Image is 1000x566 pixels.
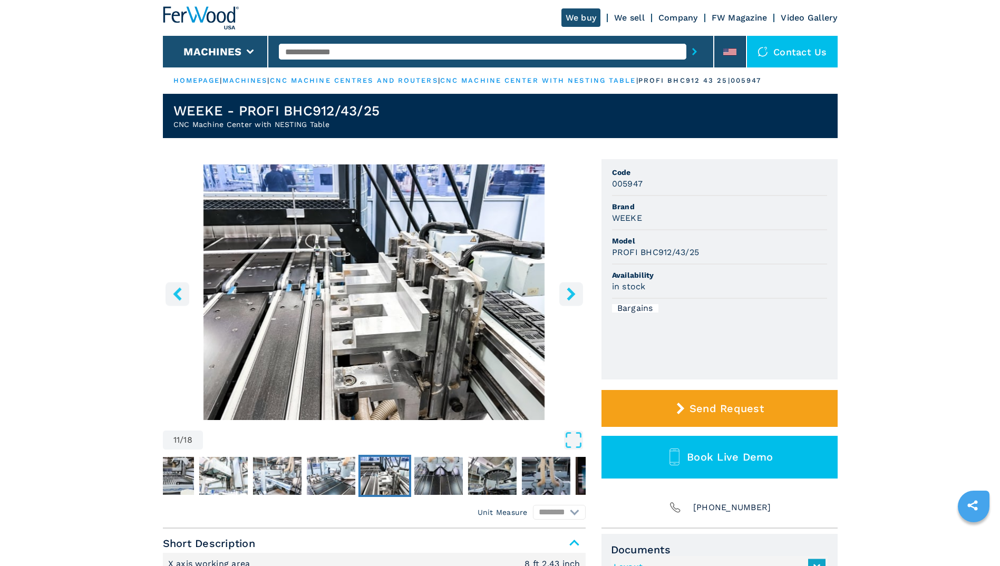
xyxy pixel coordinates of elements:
img: Ferwood [163,6,239,30]
iframe: Chat [955,519,992,558]
p: 005947 [731,76,762,85]
button: submit-button [686,40,703,64]
p: profi bhc912 43 25 | [638,76,731,85]
img: 7564f1cb627c786a5094d49c41cbb615 [521,457,570,495]
img: 39ceb24a681c2e3b2c72f9d6e1341d12 [306,457,355,495]
span: 18 [183,436,192,444]
div: Bargains [612,304,658,313]
img: 20d233426747ac7acbe3a9b4002a0efa [360,457,409,495]
span: [PHONE_NUMBER] [693,500,771,515]
button: Go to Slide 13 [465,455,518,497]
img: 694b55e731c175a7163fb916021f5d1c [253,457,301,495]
img: Phone [668,500,683,515]
em: Unit Measure [478,507,528,518]
a: cnc machine center with nesting table [440,76,636,84]
h3: PROFI BHC912/43/25 [612,246,700,258]
div: Go to Slide 11 [163,164,586,420]
button: Go to Slide 9 [250,455,303,497]
a: cnc machine centres and routers [270,76,438,84]
a: sharethis [959,492,986,519]
span: | [267,76,269,84]
a: FW Magazine [712,13,768,23]
a: machines [222,76,268,84]
a: Video Gallery [781,13,837,23]
span: / [180,436,183,444]
h2: CNC Machine Center with NESTING Table [173,119,380,130]
a: HOMEPAGE [173,76,220,84]
button: Send Request [601,390,838,427]
h3: WEEKE [612,212,642,224]
button: Open Fullscreen [206,431,583,450]
h1: WEEKE - PROFI BHC912/43/25 [173,102,380,119]
button: Go to Slide 14 [519,455,572,497]
span: | [438,76,440,84]
a: Company [658,13,698,23]
span: Documents [611,543,828,556]
span: 11 [173,436,180,444]
span: Short Description [163,534,586,553]
img: CNC Machine Center with NESTING Table WEEKE PROFI BHC912/43/25 [163,164,586,420]
span: | [636,76,638,84]
img: 0d5d6dce86eb3bd74f1ea6c84545baca [199,457,247,495]
div: Contact us [747,36,838,67]
span: Send Request [690,402,764,415]
span: Brand [612,201,827,212]
img: 8287600057c142adc976b25974380ad2 [414,457,462,495]
span: Code [612,167,827,178]
h3: in stock [612,280,646,292]
button: right-button [559,282,583,306]
span: Model [612,236,827,246]
span: | [220,76,222,84]
button: Go to Slide 10 [304,455,357,497]
button: left-button [166,282,189,306]
span: Availability [612,270,827,280]
h3: 005947 [612,178,643,190]
button: Go to Slide 12 [412,455,464,497]
img: 005f32a6072e49bcd7ed1006b93c24db [145,457,193,495]
button: Go to Slide 15 [573,455,626,497]
img: 931fee4ddb7b08cab241ffe1eea0476e [468,457,516,495]
button: Machines [183,45,241,58]
img: Contact us [758,46,768,57]
a: We sell [614,13,645,23]
a: We buy [561,8,601,27]
button: Book Live Demo [601,436,838,479]
img: 5397ef2766b2bc220a31956863baac7f [575,457,624,495]
button: Go to Slide 8 [197,455,249,497]
span: Book Live Demo [687,451,773,463]
button: Go to Slide 11 [358,455,411,497]
button: Go to Slide 7 [143,455,196,497]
